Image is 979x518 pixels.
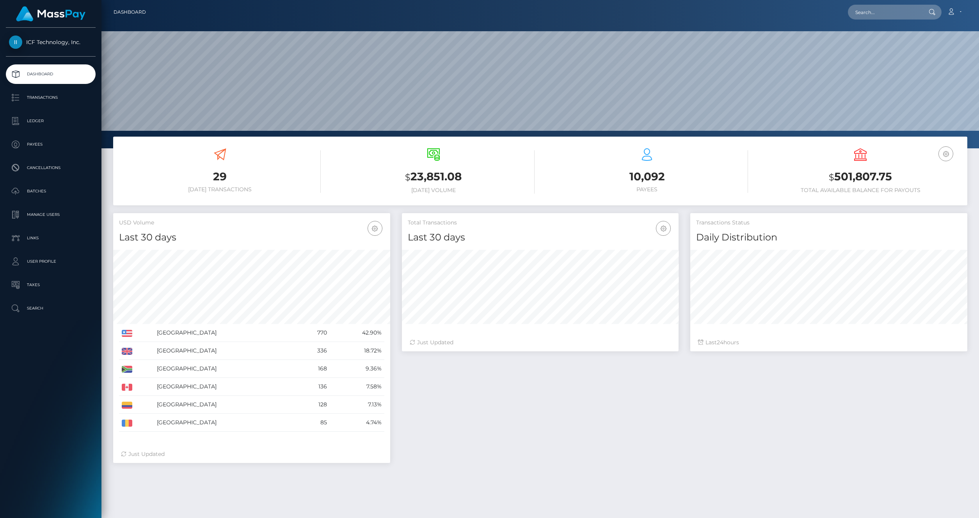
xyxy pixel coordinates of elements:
[114,4,146,20] a: Dashboard
[848,5,921,20] input: Search...
[330,360,384,378] td: 9.36%
[6,228,96,248] a: Links
[122,348,132,355] img: GB.png
[119,219,384,227] h5: USD Volume
[6,111,96,131] a: Ledger
[154,396,297,414] td: [GEOGRAPHIC_DATA]
[9,279,92,291] p: Taxes
[297,342,330,360] td: 336
[119,231,384,244] h4: Last 30 days
[154,324,297,342] td: [GEOGRAPHIC_DATA]
[330,342,384,360] td: 18.72%
[546,186,748,193] h6: Payees
[408,219,673,227] h5: Total Transactions
[405,172,410,183] small: $
[332,169,534,185] h3: 23,851.08
[330,396,384,414] td: 7.13%
[6,135,96,154] a: Payees
[154,342,297,360] td: [GEOGRAPHIC_DATA]
[154,360,297,378] td: [GEOGRAPHIC_DATA]
[760,187,961,194] h6: Total Available Balance for Payouts
[119,186,321,193] h6: [DATE] Transactions
[6,39,96,46] span: ICF Technology, Inc.
[698,338,959,347] div: Last hours
[6,158,96,178] a: Cancellations
[9,162,92,174] p: Cancellations
[297,396,330,414] td: 128
[6,299,96,318] a: Search
[16,6,85,21] img: MassPay Logo
[154,378,297,396] td: [GEOGRAPHIC_DATA]
[9,68,92,80] p: Dashboard
[330,324,384,342] td: 42.90%
[297,414,330,432] td: 85
[9,92,92,103] p: Transactions
[717,339,723,346] span: 24
[9,209,92,221] p: Manage Users
[6,205,96,224] a: Manage Users
[122,384,132,391] img: CA.png
[6,64,96,84] a: Dashboard
[6,182,96,201] a: Batches
[9,115,92,127] p: Ledger
[696,219,961,227] h5: Transactions Status
[154,414,297,432] td: [GEOGRAPHIC_DATA]
[122,330,132,337] img: US.png
[121,450,382,458] div: Just Updated
[6,275,96,295] a: Taxes
[6,252,96,271] a: User Profile
[9,36,22,49] img: ICF Technology, Inc.
[829,172,834,183] small: $
[696,231,961,244] h4: Daily Distribution
[330,414,384,432] td: 4.74%
[546,169,748,184] h3: 10,092
[760,169,961,185] h3: 501,807.75
[122,366,132,373] img: ZA.png
[9,256,92,267] p: User Profile
[122,420,132,427] img: RO.png
[9,139,92,150] p: Payees
[408,231,673,244] h4: Last 30 days
[9,232,92,244] p: Links
[9,185,92,197] p: Batches
[297,324,330,342] td: 770
[410,338,671,347] div: Just Updated
[297,378,330,396] td: 136
[9,303,92,314] p: Search
[332,187,534,194] h6: [DATE] Volume
[119,169,321,184] h3: 29
[122,402,132,409] img: CO.png
[297,360,330,378] td: 168
[330,378,384,396] td: 7.58%
[6,88,96,107] a: Transactions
